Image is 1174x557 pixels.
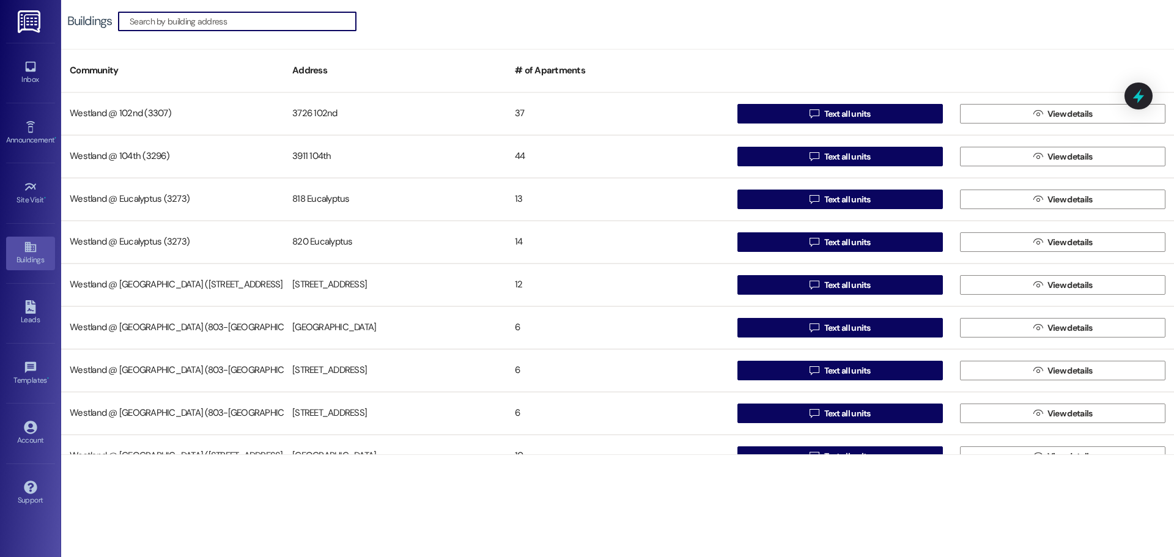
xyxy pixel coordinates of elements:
button: View details [960,232,1165,252]
i:  [810,237,819,247]
div: [GEOGRAPHIC_DATA] [284,315,506,340]
span: View details [1047,407,1093,420]
div: Westland @ 104th (3296) [61,144,284,169]
span: View details [1047,450,1093,463]
i:  [810,408,819,418]
span: • [54,134,56,142]
div: [GEOGRAPHIC_DATA] [284,444,506,468]
div: Westland @ 102nd (3307) [61,101,284,126]
i:  [1033,194,1043,204]
div: [STREET_ADDRESS] [284,273,506,297]
i:  [810,366,819,375]
span: View details [1047,279,1093,292]
i:  [1033,366,1043,375]
div: Westland @ [GEOGRAPHIC_DATA] ([STREET_ADDRESS][PERSON_NAME]) (3306) [61,444,284,468]
button: View details [960,318,1165,338]
button: Text all units [737,404,943,423]
div: [STREET_ADDRESS] [284,358,506,383]
div: Westland @ [GEOGRAPHIC_DATA] (803-[GEOGRAPHIC_DATA][PERSON_NAME]) (3298) [61,358,284,383]
span: Text all units [824,322,871,334]
button: Text all units [737,104,943,124]
div: 14 [506,230,729,254]
button: View details [960,361,1165,380]
span: • [44,194,46,202]
i:  [810,451,819,461]
button: View details [960,446,1165,466]
div: 13 [506,187,729,212]
i:  [1033,323,1043,333]
div: # of Apartments [506,56,729,86]
span: Text all units [824,279,871,292]
span: View details [1047,364,1093,377]
div: 6 [506,315,729,340]
button: View details [960,404,1165,423]
i:  [810,109,819,119]
a: Account [6,417,55,450]
div: Address [284,56,506,86]
div: Westland @ Eucalyptus (3273) [61,230,284,254]
button: Text all units [737,446,943,466]
button: Text all units [737,190,943,209]
div: 3911 104th [284,144,506,169]
i:  [1033,109,1043,119]
i:  [1033,237,1043,247]
div: Westland @ [GEOGRAPHIC_DATA] ([STREET_ADDRESS][PERSON_NAME]) (3377) [61,273,284,297]
div: Westland @ [GEOGRAPHIC_DATA] (803-[GEOGRAPHIC_DATA][PERSON_NAME]) (3298) [61,315,284,340]
span: View details [1047,108,1093,120]
span: View details [1047,236,1093,249]
span: Text all units [824,236,871,249]
a: Buildings [6,237,55,270]
button: View details [960,104,1165,124]
button: View details [960,190,1165,209]
span: Text all units [824,364,871,377]
div: 44 [506,144,729,169]
button: Text all units [737,147,943,166]
span: Text all units [824,108,871,120]
i:  [1033,408,1043,418]
i:  [810,280,819,290]
span: Text all units [824,407,871,420]
a: Support [6,477,55,510]
span: View details [1047,193,1093,206]
button: Text all units [737,318,943,338]
span: Text all units [824,150,871,163]
i:  [1033,152,1043,161]
span: Text all units [824,450,871,463]
i:  [810,194,819,204]
a: Templates • [6,357,55,390]
span: View details [1047,150,1093,163]
i:  [1033,451,1043,461]
div: Westland @ [GEOGRAPHIC_DATA] (803-[GEOGRAPHIC_DATA][PERSON_NAME]) (3298) [61,401,284,426]
div: 818 Eucalyptus [284,187,506,212]
i:  [810,323,819,333]
div: 3726 102nd [284,101,506,126]
span: View details [1047,322,1093,334]
div: Buildings [67,15,112,28]
button: Text all units [737,361,943,380]
div: 37 [506,101,729,126]
button: View details [960,275,1165,295]
div: 10 [506,444,729,468]
input: Search by building address [130,13,356,30]
img: ResiDesk Logo [18,10,43,33]
span: • [47,374,49,383]
div: 6 [506,358,729,383]
button: View details [960,147,1165,166]
div: 6 [506,401,729,426]
button: Text all units [737,232,943,252]
div: Westland @ Eucalyptus (3273) [61,187,284,212]
div: [STREET_ADDRESS] [284,401,506,426]
i:  [1033,280,1043,290]
button: Text all units [737,275,943,295]
a: Site Visit • [6,177,55,210]
a: Inbox [6,56,55,89]
i:  [810,152,819,161]
a: Leads [6,297,55,330]
div: 820 Eucalyptus [284,230,506,254]
div: Community [61,56,284,86]
div: 12 [506,273,729,297]
span: Text all units [824,193,871,206]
